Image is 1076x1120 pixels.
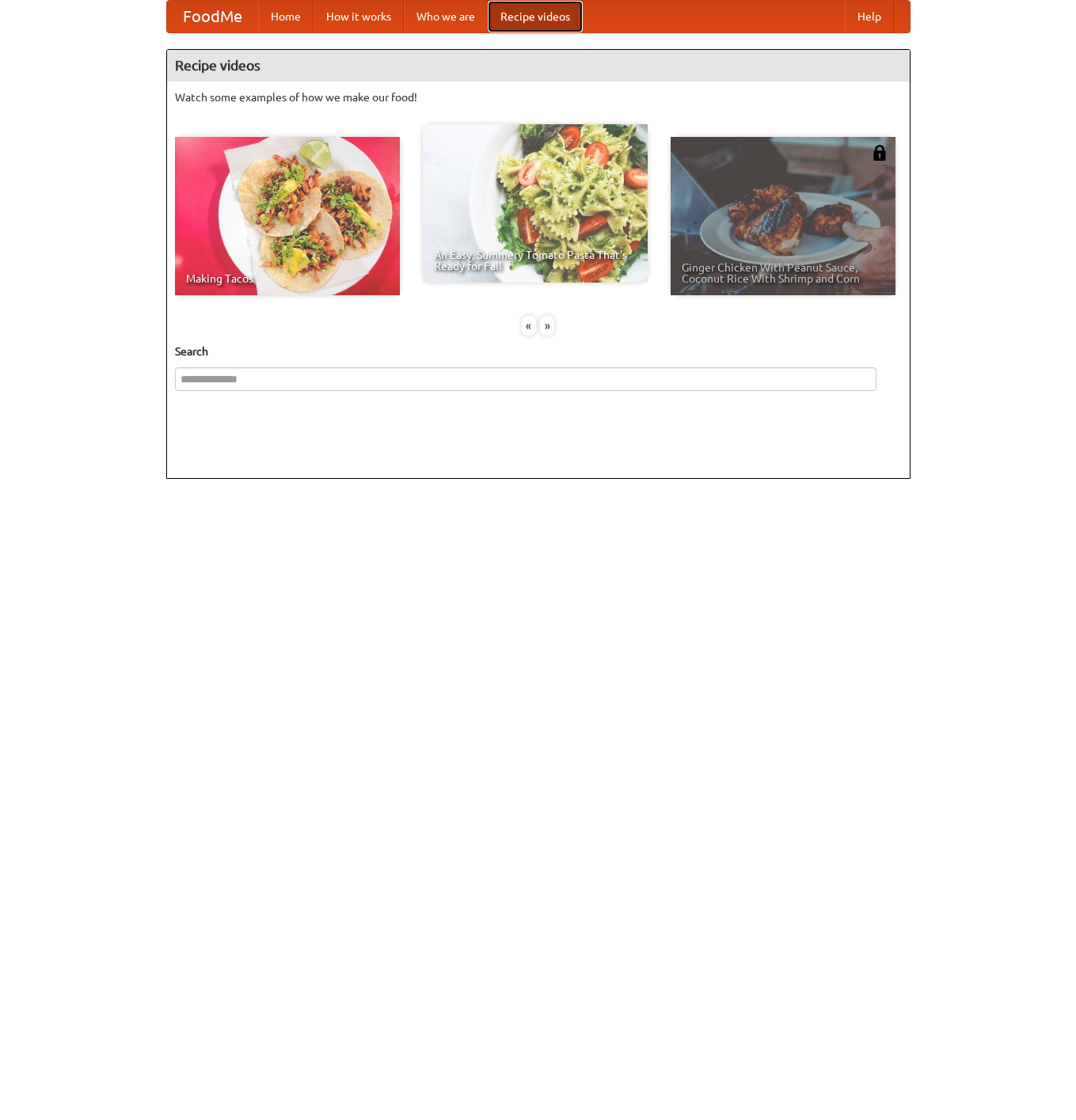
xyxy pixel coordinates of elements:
a: Recipe videos [488,1,583,32]
span: An Easy, Summery Tomato Pasta That's Ready for Fall [434,249,637,271]
span: Making Tacos [186,273,389,284]
div: « [522,316,536,336]
a: Home [258,1,314,32]
a: FoodMe [167,1,258,32]
h5: Search [175,344,902,359]
a: How it works [314,1,404,32]
a: Help [845,1,894,32]
div: » [540,316,554,336]
a: An Easy, Summery Tomato Pasta That's Ready for Fall [423,124,648,283]
img: 483408.png [872,145,888,161]
a: Making Tacos [175,137,400,295]
a: Who we are [404,1,488,32]
h4: Recipe videos [167,50,910,82]
p: Watch some examples of how we make our food! [175,89,902,105]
